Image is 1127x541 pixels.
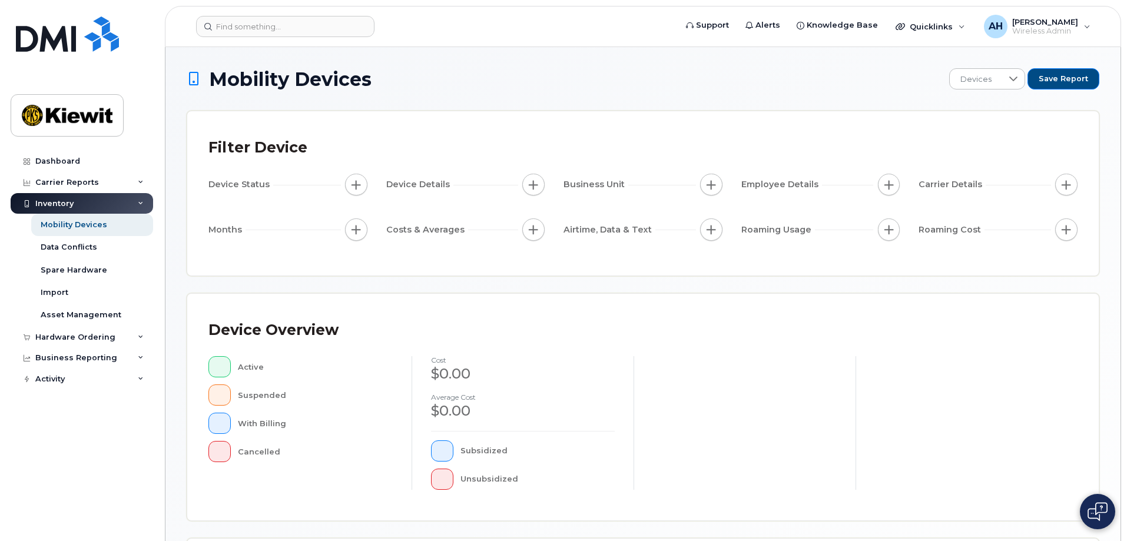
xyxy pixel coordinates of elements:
[238,441,393,462] div: Cancelled
[919,224,985,236] span: Roaming Cost
[431,393,615,401] h4: Average cost
[431,364,615,384] div: $0.00
[238,356,393,377] div: Active
[919,178,986,191] span: Carrier Details
[563,178,628,191] span: Business Unit
[209,69,372,89] span: Mobility Devices
[1039,74,1088,84] span: Save Report
[460,440,615,462] div: Subsidized
[386,224,468,236] span: Costs & Averages
[431,401,615,421] div: $0.00
[741,178,822,191] span: Employee Details
[1088,502,1108,521] img: Open chat
[208,315,339,346] div: Device Overview
[386,178,453,191] span: Device Details
[950,69,1002,90] span: Devices
[563,224,655,236] span: Airtime, Data & Text
[208,132,307,163] div: Filter Device
[431,356,615,364] h4: cost
[238,384,393,406] div: Suspended
[208,224,246,236] span: Months
[238,413,393,434] div: With Billing
[1027,68,1099,89] button: Save Report
[460,469,615,490] div: Unsubsidized
[208,178,273,191] span: Device Status
[741,224,815,236] span: Roaming Usage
